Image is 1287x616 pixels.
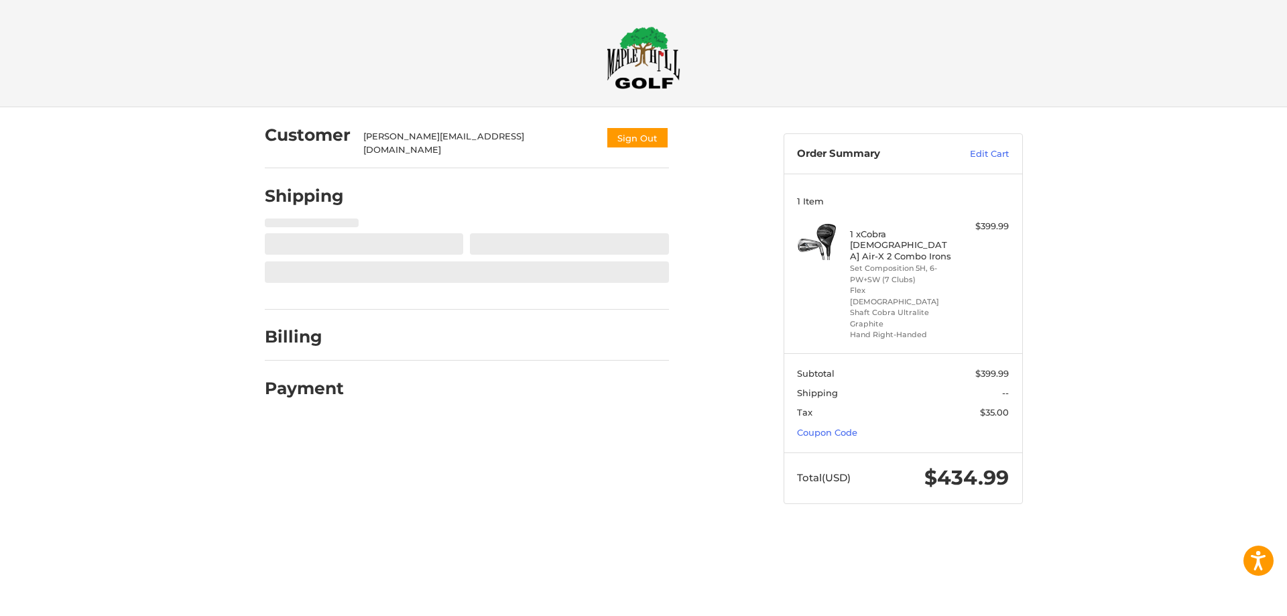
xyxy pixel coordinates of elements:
[797,387,838,398] span: Shipping
[265,186,344,206] h2: Shipping
[941,147,1009,161] a: Edit Cart
[797,427,857,438] a: Coupon Code
[975,368,1009,379] span: $399.99
[850,307,953,329] li: Shaft Cobra Ultralite Graphite
[265,125,351,145] h2: Customer
[265,378,344,399] h2: Payment
[850,229,953,261] h4: 1 x Cobra [DEMOGRAPHIC_DATA] Air-X 2 Combo Irons
[797,196,1009,206] h3: 1 Item
[797,368,835,379] span: Subtotal
[1002,387,1009,398] span: --
[265,326,343,347] h2: Billing
[956,220,1009,233] div: $399.99
[797,407,812,418] span: Tax
[850,329,953,341] li: Hand Right-Handed
[850,285,953,307] li: Flex [DEMOGRAPHIC_DATA]
[1176,580,1287,616] iframe: Google Customer Reviews
[850,263,953,285] li: Set Composition 5H, 6-PW+SW (7 Clubs)
[924,465,1009,490] span: $434.99
[797,147,941,161] h3: Order Summary
[606,127,669,149] button: Sign Out
[797,471,851,484] span: Total (USD)
[363,130,593,156] div: [PERSON_NAME][EMAIL_ADDRESS][DOMAIN_NAME]
[607,26,680,89] img: Maple Hill Golf
[980,407,1009,418] span: $35.00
